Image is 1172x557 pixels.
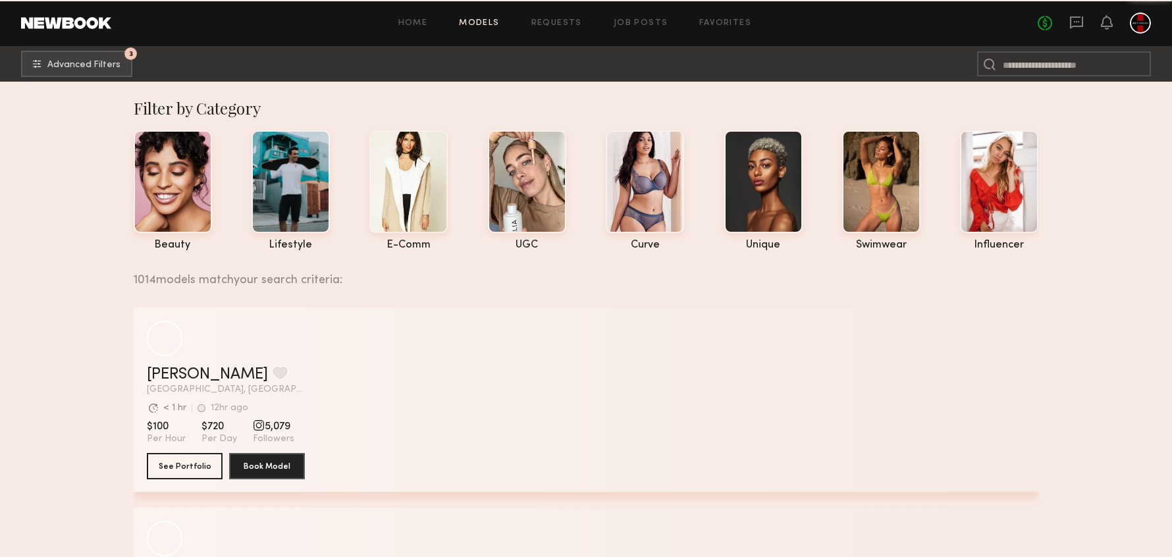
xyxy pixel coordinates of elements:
[842,240,920,251] div: swimwear
[129,51,133,57] span: 3
[488,240,566,251] div: UGC
[699,19,751,28] a: Favorites
[724,240,803,251] div: unique
[147,385,305,394] span: [GEOGRAPHIC_DATA], [GEOGRAPHIC_DATA]
[21,51,132,77] button: 3Advanced Filters
[134,240,212,251] div: beauty
[134,259,1028,286] div: 1014 models match your search criteria:
[163,404,186,413] div: < 1 hr
[459,19,499,28] a: Models
[201,420,237,433] span: $720
[134,97,1039,119] div: Filter by Category
[211,404,248,413] div: 12hr ago
[47,61,120,70] span: Advanced Filters
[253,433,294,445] span: Followers
[147,420,186,433] span: $100
[147,367,268,383] a: [PERSON_NAME]
[369,240,448,251] div: e-comm
[147,453,223,479] button: See Portfolio
[614,19,668,28] a: Job Posts
[252,240,330,251] div: lifestyle
[201,433,237,445] span: Per Day
[531,19,582,28] a: Requests
[147,433,186,445] span: Per Hour
[229,453,305,479] button: Book Model
[253,420,294,433] span: 5,079
[398,19,428,28] a: Home
[960,240,1038,251] div: influencer
[606,240,684,251] div: curve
